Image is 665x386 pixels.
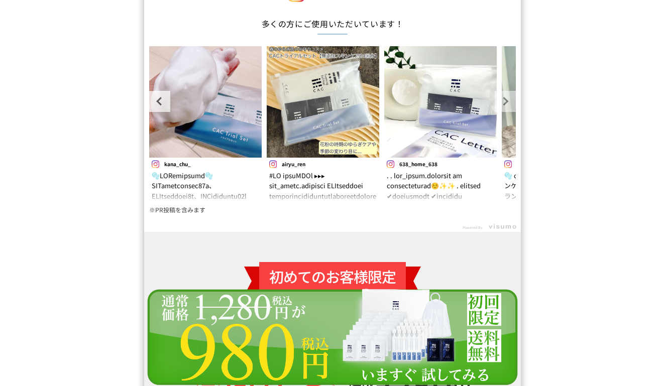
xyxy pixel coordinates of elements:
img: Photo by 638_home_638 [384,45,497,158]
img: いますぐ試してみる [144,288,521,386]
a: Prev [149,91,170,112]
img: Photo by kana_chu_ [149,45,262,158]
span: 多くの方にご使用いただいています！ [262,18,404,30]
p: kana_chu_ [152,160,259,168]
p: airyu_ren [269,160,377,168]
a: Next [495,91,516,112]
p: 638_home_638 [387,160,494,168]
p: 🫧 cac_cosme.official の無添加スキンケア🌿 大手化粧品口コミサイトでランクインしたことあるアイテム 香料、着色料、防腐剤、石油系界面活性は完全無添加の1回使い切りの容器で毎回... [504,171,612,203]
p: 🫧LORemipsumd🫧 SITametconsec87a、ELItseddoei8t、INCididuntu02l（4e×0d）、magnaaliquae🩵 adminimveniamqui... [152,171,259,203]
img: visumo [489,224,516,229]
img: Photo by airyu_ren [267,45,379,158]
p: . . lor_ipsum.dolorsit am consecteturad☺️✨✨ . elitsed ✔︎doeiusmodt ✔︎incididu ✔︎utlabore etdolo❣️... [387,171,494,203]
p: #LO ipsuMDOl ▸▸▸ sit_ametc.adipisci ELItseddoei temporincididuntutlaboreetdoloremagnaaliqu。 enima... [269,171,377,203]
span: Powered By [463,225,483,230]
span: 初めてのお客様限定 [259,262,406,290]
p: __yuuna___0606 [504,160,612,168]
